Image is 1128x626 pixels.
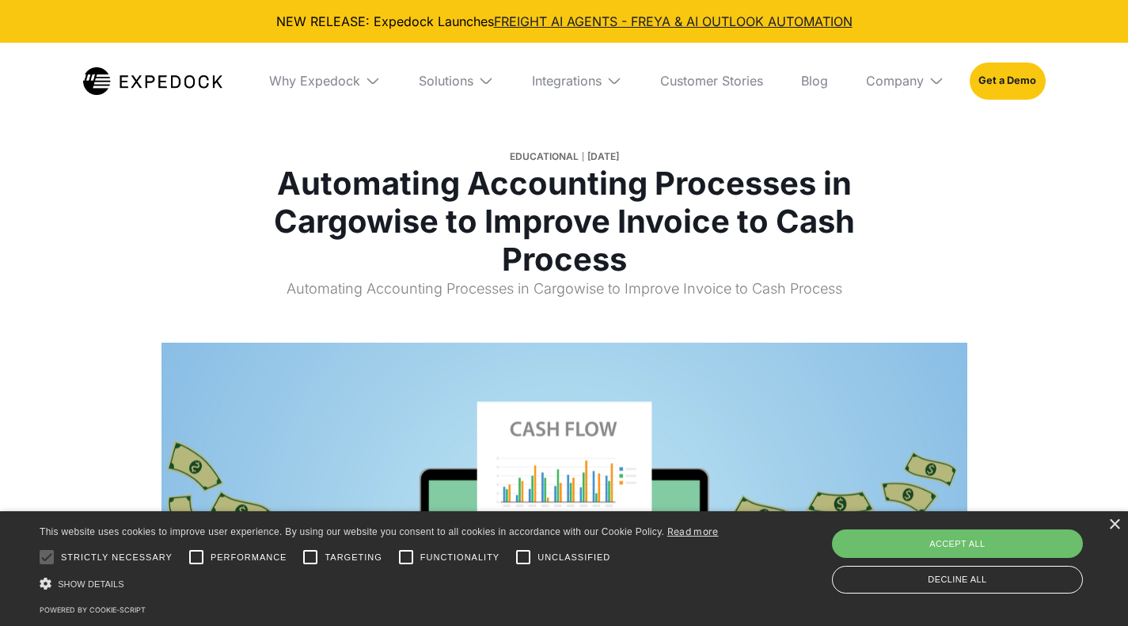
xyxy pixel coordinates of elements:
[667,525,719,537] a: Read more
[420,551,499,564] span: Functionality
[1108,519,1120,531] div: Close
[406,43,507,119] div: Solutions
[40,605,146,614] a: Powered by cookie-script
[537,551,610,564] span: Unclassified
[519,43,635,119] div: Integrations
[256,43,393,119] div: Why Expedock
[13,13,1115,30] div: NEW RELEASE: Expedock Launches
[61,551,173,564] span: Strictly necessary
[271,165,858,279] h1: Automating Accounting Processes in Cargowise to Improve Invoice to Cash Process
[970,63,1045,99] a: Get a Demo
[271,279,858,311] p: Automating Accounting Processes in Cargowise to Improve Invoice to Cash Process
[788,43,841,119] a: Blog
[40,575,719,592] div: Show details
[40,526,664,537] span: This website uses cookies to improve user experience. By using our website you consent to all coo...
[832,566,1083,594] div: Decline all
[58,579,124,589] span: Show details
[832,529,1083,558] div: Accept all
[494,13,853,29] a: FREIGHT AI AGENTS - FREYA & AI OUTLOOK AUTOMATION
[587,149,619,165] div: [DATE]
[866,73,924,89] div: Company
[325,551,382,564] span: Targeting
[853,43,957,119] div: Company
[648,43,776,119] a: Customer Stories
[510,149,579,165] div: Educational
[419,73,473,89] div: Solutions
[211,551,287,564] span: Performance
[1049,550,1128,626] iframe: Chat Widget
[532,73,602,89] div: Integrations
[269,73,360,89] div: Why Expedock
